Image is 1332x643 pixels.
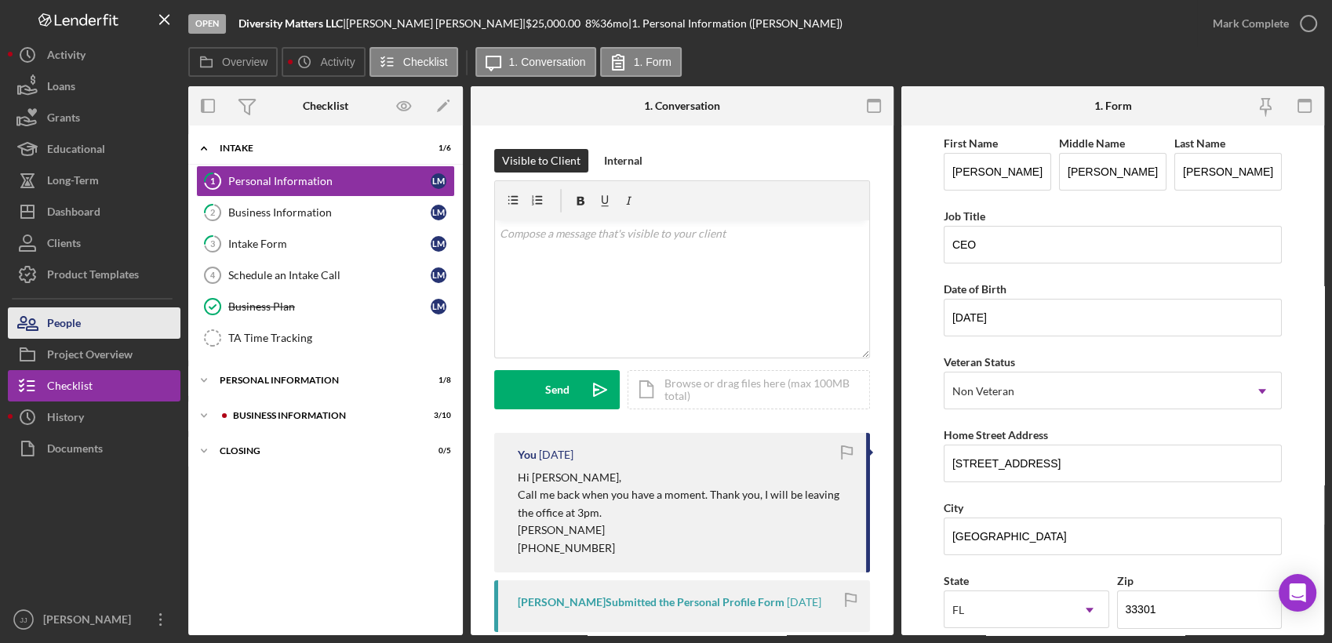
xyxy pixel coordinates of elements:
div: $25,000.00 [526,17,585,30]
label: 1. Form [634,56,671,68]
div: L M [431,205,446,220]
label: Middle Name [1059,136,1125,150]
div: INTAKE [220,143,412,153]
tspan: 2 [210,207,215,217]
div: 3 / 10 [423,411,451,420]
label: First Name [944,136,998,150]
div: 36 mo [600,17,628,30]
label: City [944,501,963,514]
div: Clients [47,227,81,263]
a: 4Schedule an Intake CallLM [196,260,455,291]
div: Project Overview [47,339,133,374]
button: Visible to Client [494,149,588,173]
div: 1 / 6 [423,143,451,153]
button: Educational [8,133,180,165]
div: | [238,17,346,30]
button: Product Templates [8,259,180,290]
div: Documents [47,433,103,468]
div: | 1. Personal Information ([PERSON_NAME]) [628,17,843,30]
button: Clients [8,227,180,259]
div: L M [431,267,446,283]
div: Open [188,14,226,34]
div: 1 / 8 [423,376,451,385]
label: Zip [1117,574,1134,587]
div: Dashboard [47,196,100,231]
button: JJ[PERSON_NAME] [8,604,180,635]
div: 1. Form [1094,100,1132,112]
label: 1. Conversation [509,56,586,68]
label: Last Name [1174,136,1225,150]
div: FL [952,604,964,616]
div: 8 % [585,17,600,30]
tspan: 1 [210,176,215,186]
div: BUSINESS INFORMATION [233,411,412,420]
button: Loans [8,71,180,102]
button: 1. Conversation [475,47,596,77]
a: Checklist [8,370,180,401]
label: Activity [320,56,355,68]
time: 2025-04-04 14:44 [787,596,821,608]
button: Long-Term [8,165,180,196]
label: Home Street Address [944,428,1048,441]
b: Diversity Matters LLC [238,16,343,30]
button: Dashboard [8,196,180,227]
div: 0 / 5 [423,446,451,456]
button: Mark Complete [1197,8,1324,39]
div: Long-Term [47,165,99,200]
tspan: 4 [210,271,216,280]
a: Project Overview [8,339,180,370]
p: [PHONE_NUMBER] [518,539,850,557]
div: 1. Conversation [644,100,720,112]
div: Product Templates [47,259,139,294]
tspan: 3 [210,238,215,249]
div: Business Plan [228,300,431,313]
div: Loans [47,71,75,106]
div: You [518,449,537,461]
text: JJ [20,616,27,624]
div: History [47,401,84,437]
button: History [8,401,180,433]
p: Call me back when you have a moment. Thank you, I will be leaving the office at 3pm. [518,486,850,521]
div: Schedule an Intake Call [228,269,431,282]
div: Grants [47,102,80,137]
div: Non Veteran [952,385,1014,398]
div: Activity [47,39,86,74]
button: Activity [8,39,180,71]
label: Overview [222,56,267,68]
button: Overview [188,47,278,77]
div: People [47,307,81,343]
a: 2Business InformationLM [196,197,455,228]
div: L M [431,299,446,314]
a: People [8,307,180,339]
button: Activity [282,47,365,77]
div: Personal Information [228,175,431,187]
label: Job Title [944,209,985,223]
button: Grants [8,102,180,133]
div: Intake Form [228,238,431,250]
div: [PERSON_NAME] Submitted the Personal Profile Form [518,596,784,608]
div: Business Information [228,206,431,219]
button: Send [494,370,620,409]
div: Checklist [303,100,348,112]
button: Internal [596,149,650,173]
div: Internal [604,149,642,173]
div: CLOSING [220,446,412,456]
label: Checklist [403,56,448,68]
div: Open Intercom Messenger [1279,574,1316,612]
div: L M [431,173,446,189]
a: 1Personal InformationLM [196,165,455,197]
a: TA Time Tracking [196,322,455,354]
button: Checklist [369,47,458,77]
div: [PERSON_NAME] [PERSON_NAME] | [346,17,526,30]
a: Business PlanLM [196,291,455,322]
div: L M [431,236,446,252]
div: Educational [47,133,105,169]
div: Visible to Client [502,149,580,173]
button: 1. Form [600,47,682,77]
button: Documents [8,433,180,464]
a: 3Intake FormLM [196,228,455,260]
